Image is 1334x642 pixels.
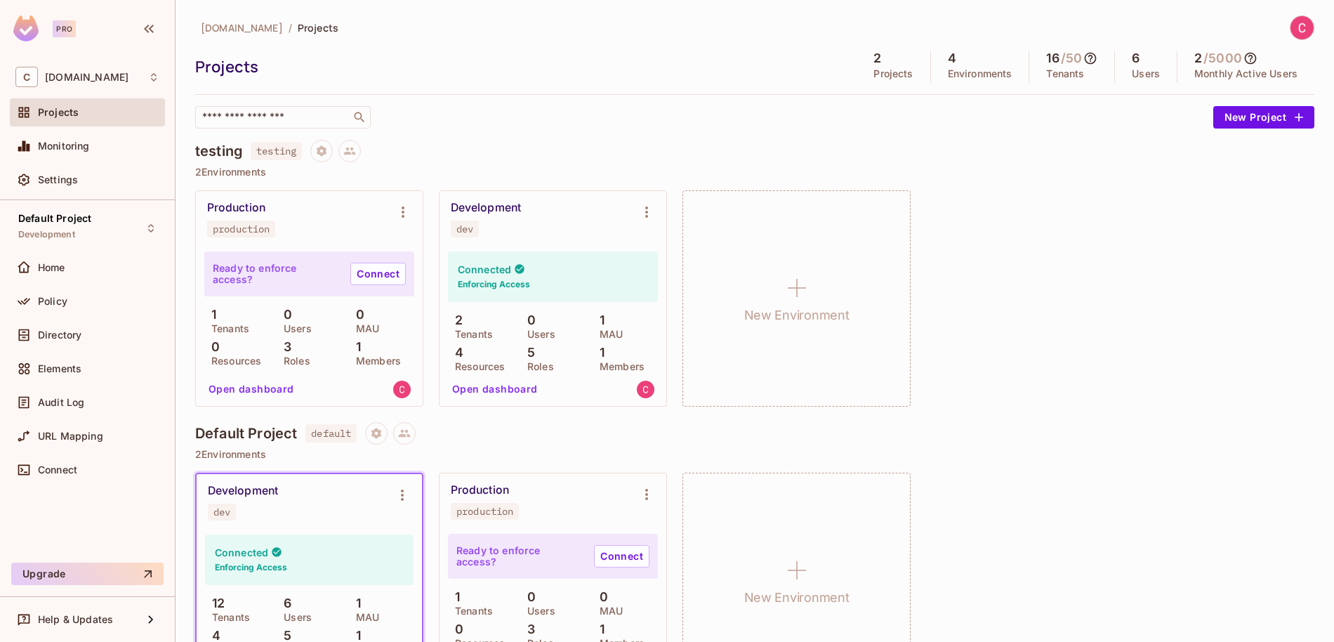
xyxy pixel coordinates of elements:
h5: / 5000 [1203,51,1242,65]
div: Production [451,483,509,497]
span: [DOMAIN_NAME] [201,21,283,34]
p: Members [349,355,401,367]
h5: 2 [873,51,881,65]
span: Directory [38,329,81,341]
h1: New Environment [744,305,850,326]
button: Open dashboard [203,378,300,400]
p: 6 [277,596,291,610]
span: Project settings [365,429,388,443]
span: Policy [38,296,67,307]
p: Monthly Active Users [1194,68,1297,79]
h5: 2 [1194,51,1202,65]
button: Environment settings [388,481,416,509]
img: it@cargologik.com [393,381,411,398]
div: Production [207,201,265,215]
span: Help & Updates [38,614,113,625]
h6: Enforcing Access [215,561,287,574]
h5: / 50 [1061,51,1082,65]
p: Resources [204,355,261,367]
a: Connect [594,545,649,568]
h5: 6 [1132,51,1140,65]
p: Ready to enforce access? [456,545,583,568]
p: 1 [593,622,605,636]
button: Upgrade [11,563,164,585]
p: 1 [349,596,361,610]
img: SReyMgAAAABJRU5ErkJggg== [13,15,39,41]
button: Environment settings [633,198,661,226]
p: 2 Environments [195,449,1314,460]
p: 0 [349,308,364,322]
h4: Default Project [195,425,297,442]
span: testing [251,142,302,160]
h4: testing [195,143,242,159]
p: 1 [448,590,460,604]
p: 12 [205,596,225,610]
p: Users [1132,68,1160,79]
p: Tenants [448,329,493,340]
span: Elements [38,363,81,374]
span: Connect [38,464,77,476]
p: Ready to enforce access? [213,263,339,285]
span: Settings [38,174,78,185]
span: Development [18,229,75,240]
button: Open dashboard [447,378,543,400]
p: 0 [204,340,220,354]
p: 0 [520,313,536,327]
h5: 4 [948,51,956,65]
li: / [289,21,292,34]
p: Resources [448,361,505,372]
div: production [456,506,513,517]
p: Tenants [448,605,493,617]
span: C [15,67,38,87]
p: Users [520,329,555,340]
span: Audit Log [38,397,84,408]
button: New Project [1213,106,1314,129]
p: MAU [593,605,623,617]
p: 2 Environments [195,166,1314,178]
p: MAU [593,329,623,340]
span: Default Project [18,213,91,224]
span: Home [38,262,65,273]
p: 2 [448,313,463,327]
div: Pro [53,20,76,37]
span: Projects [38,107,79,118]
div: Development [208,484,278,498]
a: Connect [350,263,406,285]
p: 3 [277,340,291,354]
div: Projects [195,56,850,77]
div: Development [451,201,521,215]
p: 0 [520,590,536,604]
div: dev [213,506,230,518]
h4: Connected [215,546,268,559]
p: Tenants [204,323,249,334]
span: Workspace: cargologik.com [45,72,128,83]
button: Environment settings [389,198,417,226]
p: Members [593,361,645,372]
p: 1 [593,346,605,360]
p: 0 [277,308,292,322]
p: 4 [448,346,463,360]
span: Projects [298,21,338,34]
p: 0 [448,622,463,636]
button: Environment settings [633,480,661,509]
img: Cargologik IT [1290,16,1314,39]
h1: New Environment [744,587,850,608]
p: 1 [204,308,216,322]
p: 5 [520,346,535,360]
p: 3 [520,622,535,636]
p: Users [277,323,312,334]
p: 1 [593,313,605,327]
p: Roles [520,361,554,372]
p: Projects [873,68,913,79]
span: Monitoring [38,140,90,152]
p: Tenants [205,612,250,623]
p: 1 [349,340,361,354]
h4: Connected [458,263,511,276]
p: Users [277,612,312,623]
span: Project settings [310,147,333,160]
h5: 16 [1046,51,1059,65]
p: Environments [948,68,1012,79]
p: Users [520,605,555,617]
p: 0 [593,590,608,604]
img: it@cargologik.com [637,381,654,398]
